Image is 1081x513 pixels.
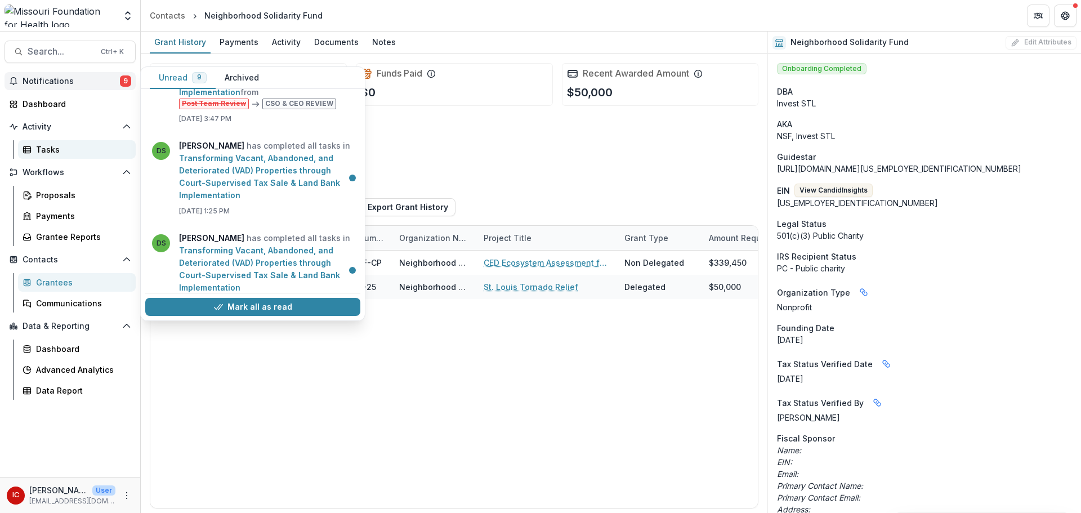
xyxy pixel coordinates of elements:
button: Partners [1027,5,1049,27]
button: View CandidInsights [794,184,873,197]
div: Advanced Analytics [36,364,127,376]
div: Activity [267,34,305,50]
button: Open Workflows [5,163,136,181]
button: Open Activity [5,118,136,136]
a: Communications [18,294,136,313]
p: EIN [777,185,790,197]
button: Open entity switcher [120,5,136,27]
i: Primary Contact Email: [777,493,860,502]
div: Neighborhood Solidarity Fund [204,10,323,21]
button: Edit Attributes [1006,36,1076,50]
div: Dashboard [36,343,127,355]
a: Documents [310,32,363,53]
div: Ctrl + K [99,46,126,58]
div: Documents [310,34,363,50]
span: 9 [197,73,202,81]
div: Grantee Reports [36,231,127,243]
a: Payments [215,32,263,53]
div: Payments [215,34,263,50]
a: St. Louis Tornado Relief [484,281,578,293]
div: Delegated [624,281,665,293]
span: Data & Reporting [23,322,118,331]
p: $0 [361,84,376,101]
a: Notes [368,32,400,53]
p: [PERSON_NAME] [777,412,1072,423]
div: Invest STL [777,97,1072,109]
a: Dashboard [5,95,136,113]
span: AKA [777,118,792,130]
div: $50,000 [709,281,741,293]
p: Nonprofit [777,301,1072,313]
div: Neighborhood Solidarity Fund [399,281,470,293]
div: Dashboard [23,98,127,110]
p: $50,000 [567,84,613,101]
div: 501(c)(3) Public Charity [777,230,1072,242]
div: Payments [36,210,127,222]
span: Workflows [23,168,118,177]
button: Mark all as read [145,298,360,316]
button: Open Contacts [5,251,136,269]
span: Legal Status [777,218,827,230]
span: Activity [23,122,118,132]
button: Open Data & Reporting [5,317,136,335]
p: User [92,485,115,496]
i: Primary Contact Name: [777,481,863,490]
a: Proposals [18,186,136,204]
button: Linked binding [868,394,886,412]
span: Contacts [23,255,118,265]
a: Grantee Reports [18,227,136,246]
p: [DATE] [777,373,1072,385]
a: Grantees [18,273,136,292]
span: Guidestar [777,151,816,163]
p: has completed all tasks in [179,140,354,202]
div: $339,450 [709,257,747,269]
div: PC - Public charity [777,262,1072,274]
button: Notifications9 [5,72,136,90]
div: Project Title [477,226,618,250]
span: Tax Status Verified By [777,397,864,409]
a: Data Report [18,381,136,400]
a: CED Ecosystem Assessment for Capacity Building + Action [484,257,611,269]
a: Transforming Vacant, Abandoned, and Deteriorated (VAD) Properties through Court-Supervised Tax Sa... [179,246,340,292]
p: [PERSON_NAME] [29,484,88,496]
div: [US_EMPLOYER_IDENTIFICATION_NUMBER] [777,197,1072,209]
div: Project Title [477,232,538,244]
img: Missouri Foundation for Health logo [5,5,115,27]
h2: Recent Awarded Amount [583,68,689,79]
div: [DATE] [777,334,1072,346]
p: [EMAIL_ADDRESS][DOMAIN_NAME] [29,496,115,506]
div: Grant History [150,34,211,50]
div: Amount Requested [702,232,790,244]
button: More [120,489,133,502]
a: Payments [18,207,136,225]
span: Fiscal Sponsor [777,432,835,444]
span: Founding Date [777,322,834,334]
nav: breadcrumb [145,7,327,24]
span: Organization Type [777,287,850,298]
div: Tasks [36,144,127,155]
span: 9 [120,75,131,87]
div: Grant Type [618,226,702,250]
h2: Neighborhood Solidarity Fund [790,38,909,47]
div: Ivory Clarke [12,492,19,499]
span: IRS Recipient Status [777,251,856,262]
a: Transforming Vacant, Abandoned, and Deteriorated (VAD) Properties through Court-Supervised Tax Sa... [179,38,336,97]
p: NSF, Invest STL [777,130,1072,142]
i: Name: [777,445,801,455]
div: Proposals [36,189,127,201]
span: DBA [777,86,793,97]
p: changed from [179,37,354,109]
i: Email: [777,469,798,479]
span: Onboarding Completed [777,63,866,74]
div: [URL][DOMAIN_NAME][US_EMPLOYER_IDENTIFICATION_NUMBER] [777,163,1072,175]
a: Grant History [150,32,211,53]
div: Communications [36,297,127,309]
div: Amount Requested [702,226,815,250]
a: Advanced Analytics [18,360,136,379]
div: Organization Name [392,226,477,250]
div: Grantees [36,276,127,288]
div: Non Delegated [624,257,684,269]
button: Get Help [1054,5,1076,27]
